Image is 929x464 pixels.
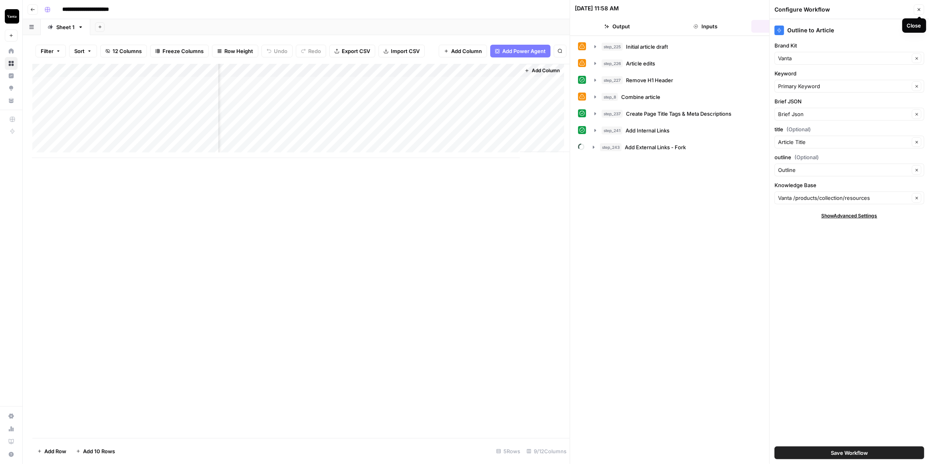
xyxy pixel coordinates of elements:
[831,449,868,457] span: Save Workflow
[36,45,66,57] button: Filter
[778,54,909,62] input: Vanta
[575,20,660,33] button: Output
[590,57,921,70] button: 48 seconds / 22 tasks
[794,153,819,161] span: (Optional)
[342,47,370,55] span: Export CSV
[5,82,18,95] a: Opportunities
[778,82,909,90] input: Primary Keyword
[602,59,623,67] span: step_226
[786,125,811,133] span: (Optional)
[590,74,921,87] button: 120 ms / 1 tasks
[663,20,748,33] button: Inputs
[100,45,147,57] button: 12 Columns
[5,45,18,57] a: Home
[774,69,924,77] label: Keyword
[602,43,623,51] span: step_225
[274,47,287,55] span: Undo
[590,107,921,120] button: 1 minute 28 seconds / 200 tasks
[41,47,53,55] span: Filter
[490,45,551,57] button: Add Power Agent
[74,47,85,55] span: Sort
[439,45,487,57] button: Add Column
[590,40,921,53] button: 44 seconds / 12 tasks
[150,45,209,57] button: Freeze Columns
[626,43,668,51] span: Initial article draft
[774,41,924,49] label: Brand Kit
[56,23,75,31] div: Sheet 1
[32,445,71,458] button: Add Row
[774,153,924,161] label: outline
[69,45,97,57] button: Sort
[451,47,482,55] span: Add Column
[602,93,618,101] span: step_8
[822,212,877,219] span: Show Advanced Settings
[71,445,120,458] button: Add 10 Rows
[5,6,18,26] button: Workspace: Vanta
[261,45,293,57] button: Undo
[5,423,18,435] a: Usage
[5,448,18,461] button: Help + Support
[162,47,204,55] span: Freeze Columns
[778,138,909,146] input: Article Title
[778,194,909,202] input: Vanta /products/collection/resources
[5,9,19,24] img: Vanta Logo
[5,94,18,107] a: Your Data
[5,57,18,70] a: Browse
[590,91,921,103] button: 10 ms
[575,4,619,12] div: [DATE] 11:58 AM
[774,125,924,133] label: title
[329,45,375,57] button: Export CSV
[602,110,623,118] span: step_237
[774,26,924,35] div: Outline to Article
[532,67,560,74] span: Add Column
[626,59,655,67] span: Article edits
[626,110,731,118] span: Create Page Title Tags & Meta Descriptions
[83,447,115,455] span: Add 10 Rows
[521,65,563,76] button: Add Column
[751,20,836,33] button: Logs
[224,47,253,55] span: Row Height
[907,22,921,30] div: Close
[626,76,673,84] span: Remove H1 Header
[5,410,18,423] a: Settings
[113,47,142,55] span: 12 Columns
[296,45,326,57] button: Redo
[626,126,670,134] span: Add Internal Links
[308,47,321,55] span: Redo
[5,435,18,448] a: Learning Hub
[378,45,425,57] button: Import CSV
[602,76,623,84] span: step_227
[778,166,909,174] input: Outline
[778,110,909,118] input: Brief Json
[621,93,660,101] span: Combine article
[523,445,570,458] div: 9/12 Columns
[774,446,924,459] button: Save Workflow
[41,19,90,35] a: Sheet 1
[502,47,546,55] span: Add Power Agent
[5,69,18,82] a: Insights
[590,124,921,137] button: 6 minutes 11 seconds / 350 tasks
[600,143,622,151] span: step_243
[44,447,66,455] span: Add Row
[774,97,924,105] label: Brief JSON
[602,126,622,134] span: step_241
[212,45,258,57] button: Row Height
[774,181,924,189] label: Knowledge Base
[391,47,420,55] span: Import CSV
[493,445,523,458] div: 5 Rows
[625,143,686,151] span: Add External Links - Fork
